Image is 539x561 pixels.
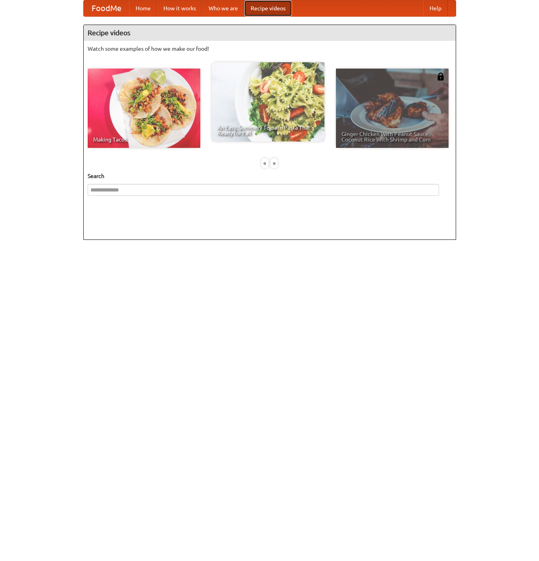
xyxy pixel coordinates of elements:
a: Making Tacos [88,69,200,148]
p: Watch some examples of how we make our food! [88,45,452,53]
span: An Easy, Summery Tomato Pasta That's Ready for Fall [217,125,319,136]
h5: Search [88,172,452,180]
span: Making Tacos [93,137,195,142]
img: 483408.png [437,73,445,80]
a: How it works [157,0,202,16]
h4: Recipe videos [84,25,456,41]
a: Who we are [202,0,244,16]
div: » [270,158,278,168]
a: FoodMe [84,0,129,16]
div: « [261,158,269,168]
a: An Easy, Summery Tomato Pasta That's Ready for Fall [212,62,324,142]
a: Recipe videos [244,0,292,16]
a: Help [423,0,448,16]
a: Home [129,0,157,16]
